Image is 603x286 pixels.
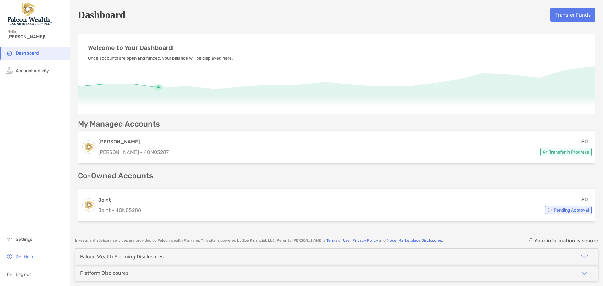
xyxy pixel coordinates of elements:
span: Account Activity [16,68,49,73]
p: Welcome to Your Dashboard! [88,44,585,52]
h3: [PERSON_NAME] [98,138,169,146]
img: logo account [83,199,95,211]
img: icon arrow [581,269,588,277]
p: My Managed Accounts [78,120,160,128]
span: Settings [16,237,32,242]
img: activity icon [6,67,13,74]
span: Transfer in Progress [549,150,589,154]
p: Your information is secure [534,238,598,244]
p: [PERSON_NAME] - 4QN05287 [98,148,169,156]
button: Transfer Funds [550,8,595,22]
img: Account Status icon [543,150,547,154]
p: Co-Owned Accounts [78,172,595,180]
p: $0 [581,196,588,203]
a: Terms of Use [326,238,350,243]
p: Once accounts are open and funded, your balance will be displayed here. [88,54,585,62]
span: Dashboard [16,51,39,56]
img: logo account [83,141,95,153]
img: Falcon Wealth Planning Logo [8,3,52,25]
img: settings icon [6,235,13,243]
p: Investment advisory services are provided by Falcon Wealth Planning . This site is powered by Zoe... [75,238,443,243]
h5: Dashboard [78,8,125,22]
p: $0 [581,138,588,145]
img: logout icon [6,270,13,278]
img: icon arrow [581,253,588,261]
img: household icon [6,49,13,57]
div: Falcon Wealth Planning Disclosures [80,254,164,260]
a: Model Marketplace Disclosures [387,238,442,243]
span: [PERSON_NAME]! [8,34,66,40]
img: get-help icon [6,253,13,260]
img: Account Status icon [548,208,552,212]
p: Joint - 4QN05288 [98,206,141,214]
span: Log out [16,272,31,277]
span: Get Help [16,254,33,260]
a: Privacy Policy [352,238,378,243]
h3: Joint [98,196,141,204]
span: Pending Approval [554,208,589,212]
div: Platform Disclosures [80,270,128,276]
